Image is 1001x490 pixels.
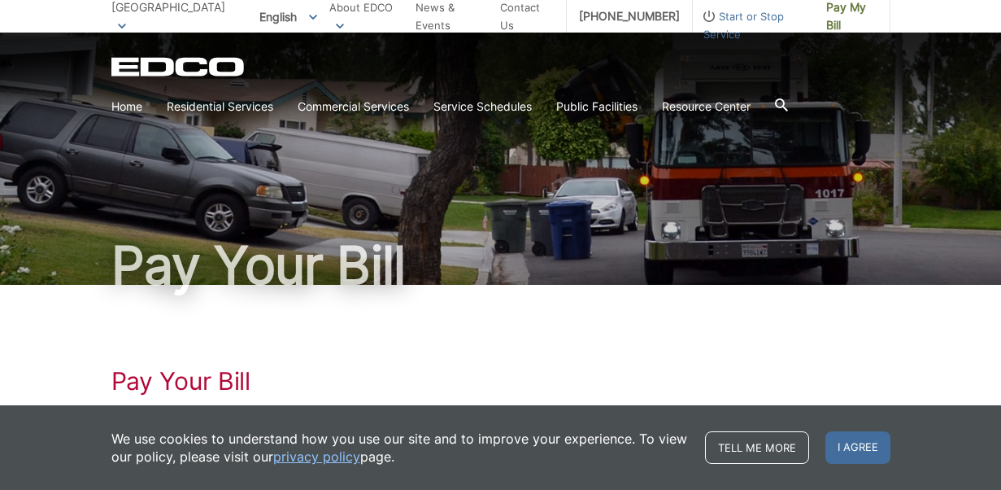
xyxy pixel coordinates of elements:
a: Resource Center [662,98,751,116]
a: Public Facilities [556,98,638,116]
a: EDCD logo. Return to the homepage. [111,57,246,77]
span: English [247,3,329,30]
a: Home [111,98,142,116]
a: Service Schedules [433,98,532,116]
h1: Pay Your Bill [111,239,890,291]
p: We use cookies to understand how you use our site and to improve your experience. To view our pol... [111,430,689,466]
span: I agree [825,431,890,464]
a: Commercial Services [298,98,409,116]
a: Residential Services [167,98,273,116]
h1: Pay Your Bill [111,366,890,396]
a: Tell me more [705,431,809,464]
a: privacy policy [273,448,360,466]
